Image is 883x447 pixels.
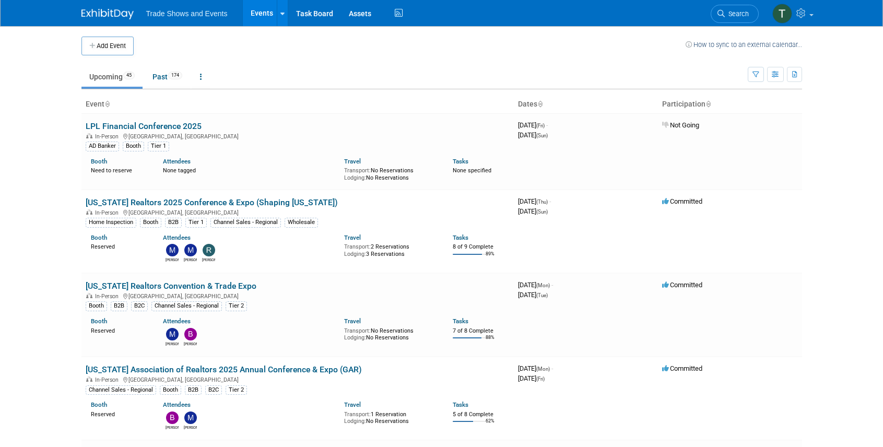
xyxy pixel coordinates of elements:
img: In-Person Event [86,377,92,382]
span: [DATE] [518,281,553,289]
span: Transport: [344,167,371,174]
span: (Mon) [536,283,550,288]
a: Search [711,5,759,23]
span: Transport: [344,243,371,250]
div: Maurice Vincent [166,340,179,347]
div: Maurice Vincent [184,424,197,430]
span: [DATE] [518,121,548,129]
img: Barbara Wilkinson [166,411,179,424]
a: Upcoming45 [81,67,143,87]
span: [DATE] [518,207,548,215]
img: Tiff Wagner [772,4,792,23]
span: In-Person [95,133,122,140]
div: Mike Schalk [184,256,197,263]
div: Reserved [91,409,148,418]
span: - [546,121,548,129]
a: Travel [344,401,361,408]
button: Add Event [81,37,134,55]
div: B2C [131,301,148,311]
span: Trade Shows and Events [146,9,228,18]
a: Booth [91,234,107,241]
div: Tier 1 [148,142,169,151]
div: 5 of 8 Complete [453,411,510,418]
div: Barbara Wilkinson [166,424,179,430]
td: 88% [486,335,495,349]
span: (Fri) [536,376,545,382]
span: (Fri) [536,123,545,128]
div: 1 Reservation No Reservations [344,409,437,425]
span: 174 [168,72,182,79]
a: Booth [91,317,107,325]
span: [DATE] [518,197,551,205]
span: Transport: [344,411,371,418]
a: Tasks [453,234,468,241]
div: No Reservations No Reservations [344,165,437,181]
img: In-Person Event [86,133,92,138]
img: ExhibitDay [81,9,134,19]
span: Committed [662,281,702,289]
div: Need to reserve [91,165,148,174]
div: None tagged [163,165,336,174]
span: - [551,281,553,289]
a: Tasks [453,401,468,408]
div: Reserved [91,325,148,335]
a: [US_STATE] Realtors Convention & Trade Expo [86,281,256,291]
span: (Sun) [536,133,548,138]
span: Committed [662,364,702,372]
div: 8 of 9 Complete [453,243,510,251]
td: 62% [486,418,495,432]
a: Travel [344,234,361,241]
div: 2 Reservations 3 Reservations [344,241,437,257]
span: In-Person [95,377,122,383]
a: Travel [344,158,361,165]
a: [US_STATE] Association of Realtors 2025 Annual Conference & Expo (GAR) [86,364,362,374]
div: No Reservations No Reservations [344,325,437,342]
span: Committed [662,197,702,205]
div: Tier 2 [226,385,247,395]
a: Tasks [453,158,468,165]
div: Reserved [91,241,148,251]
a: How to sync to an external calendar... [686,41,802,49]
span: - [551,364,553,372]
a: Tasks [453,317,468,325]
a: Past174 [145,67,190,87]
span: In-Person [95,209,122,216]
img: Barbara Wilkinson [184,328,197,340]
span: Not Going [662,121,699,129]
th: Event [81,96,514,113]
div: [GEOGRAPHIC_DATA], [GEOGRAPHIC_DATA] [86,132,510,140]
a: Travel [344,317,361,325]
a: Attendees [163,234,191,241]
div: Booth [160,385,181,395]
div: Tier 1 [185,218,207,227]
div: Barbara Wilkinson [184,340,197,347]
a: Sort by Event Name [104,100,110,108]
span: Lodging: [344,174,366,181]
div: 7 of 8 Complete [453,327,510,335]
span: (Tue) [536,292,548,298]
div: Wholesale [285,218,318,227]
th: Dates [514,96,658,113]
img: Mike Schalk [184,244,197,256]
div: Channel Sales - Regional [210,218,281,227]
img: Michael Cardillo [166,244,179,256]
span: Search [725,10,749,18]
div: [GEOGRAPHIC_DATA], [GEOGRAPHIC_DATA] [86,291,510,300]
span: [DATE] [518,291,548,299]
div: B2B [185,385,202,395]
span: None specified [453,167,491,174]
span: Lodging: [344,418,366,425]
a: [US_STATE] Realtors 2025 Conference & Expo (Shaping [US_STATE]) [86,197,338,207]
div: AD Banker [86,142,119,151]
div: Michael Cardillo [166,256,179,263]
img: In-Person Event [86,293,92,298]
a: Attendees [163,401,191,408]
td: 89% [486,251,495,265]
div: B2B [165,218,182,227]
img: Rob Schroeder [203,244,215,256]
a: Sort by Participation Type [705,100,711,108]
span: In-Person [95,293,122,300]
span: - [549,197,551,205]
div: Booth [140,218,161,227]
th: Participation [658,96,802,113]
